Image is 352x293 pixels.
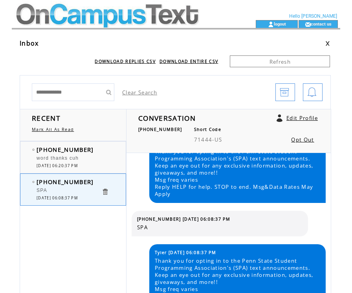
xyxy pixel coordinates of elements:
[37,146,94,153] span: [PHONE_NUMBER]
[32,149,35,151] img: bulletEmpty.png
[137,216,230,222] span: [PHONE_NUMBER] [DATE] 06:08:37 PM
[32,127,74,132] a: Mark All As Read
[138,127,182,132] span: [PHONE_NUMBER]
[230,55,330,67] a: Refresh
[274,21,286,26] a: logout
[307,84,317,101] img: bell.png
[289,13,337,19] span: Hello [PERSON_NAME]
[103,83,114,101] input: Submit
[101,188,109,195] a: Click to delete these messgaes
[277,114,282,122] a: Click to edit user profile
[138,113,196,123] span: CONVERSATION
[37,155,79,161] span: word thanks cuh
[20,39,39,48] span: Inbox
[122,89,157,96] a: Clear Search
[286,114,318,122] a: Edit Profile
[291,136,314,143] a: Opt Out
[155,250,216,255] span: Tyler [DATE] 06:08:37 PM
[268,21,274,28] img: account_icon.gif
[137,224,302,231] span: SPA
[155,148,320,197] span: Thank you for opting in to the Penn State Student Programming Association's (SPA) text announceme...
[280,84,289,101] img: archive.png
[37,188,47,193] span: SPA
[159,59,218,64] a: DOWNLOAD ENTIRE CSV
[32,181,35,183] img: bulletEmpty.png
[32,113,60,123] span: RECENT
[194,136,222,143] span: 71444-US
[37,195,78,201] span: [DATE] 06:08:37 PM
[305,21,311,28] img: contact_us_icon.gif
[95,59,156,64] a: DOWNLOAD REPLIES CSV
[194,127,221,132] span: Short Code
[37,163,78,168] span: [DATE] 06:20:37 PM
[311,21,332,26] a: contact us
[37,178,94,186] span: [PHONE_NUMBER]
